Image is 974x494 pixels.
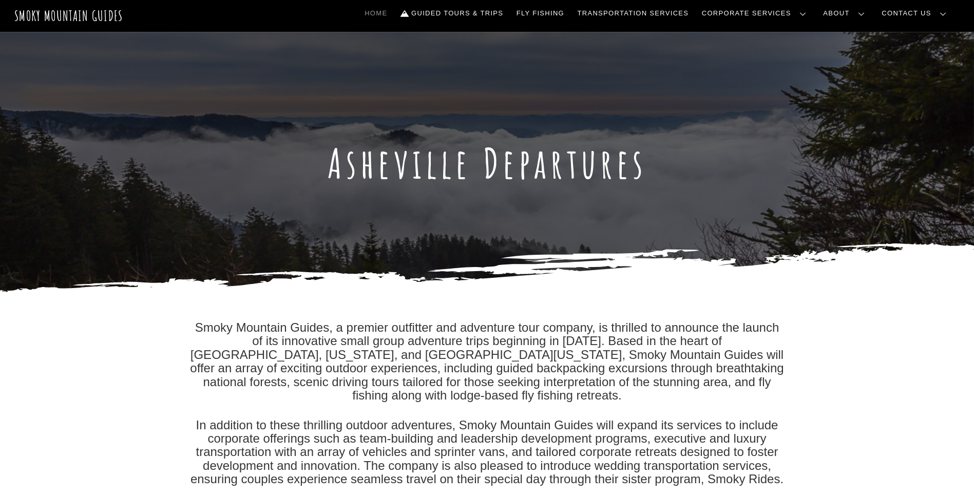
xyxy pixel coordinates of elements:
a: Home [360,3,391,24]
p: Smoky Mountain Guides, a premier outfitter and adventure tour company, is thrilled to announce th... [189,321,785,402]
a: Corporate Services [698,3,814,24]
a: Fly Fishing [512,3,568,24]
a: Smoky Mountain Guides [14,7,123,24]
a: Transportation Services [574,3,693,24]
a: Guided Tours & Trips [396,3,507,24]
p: In addition to these thrilling outdoor adventures, Smoky Mountain Guides will expand its services... [189,419,785,486]
a: About [819,3,873,24]
a: Contact Us [878,3,954,24]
